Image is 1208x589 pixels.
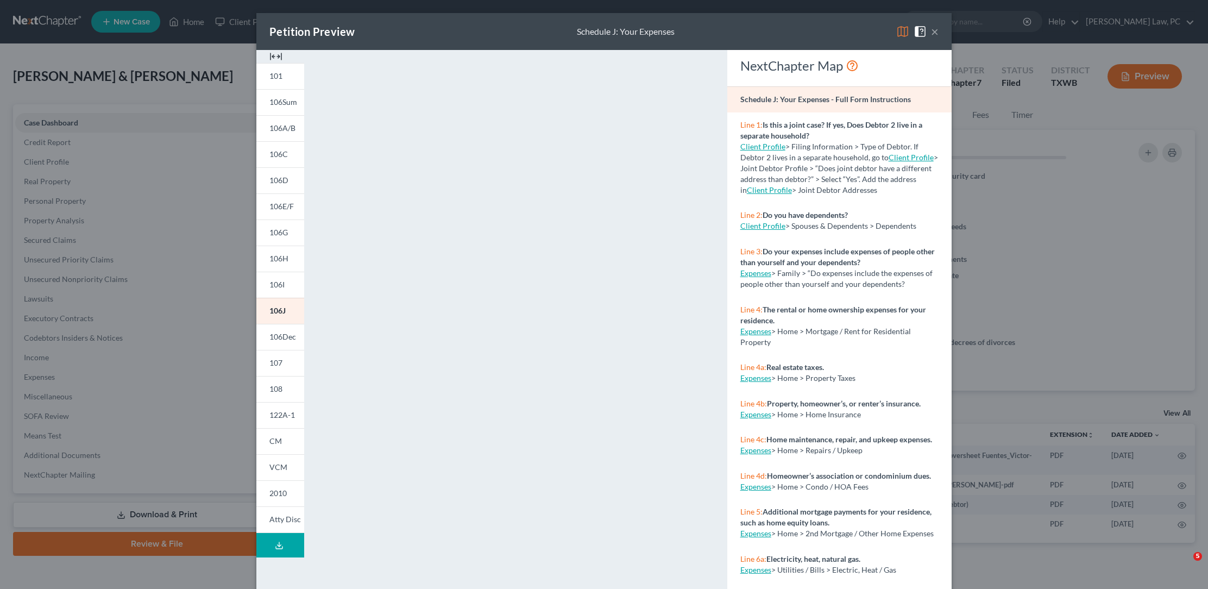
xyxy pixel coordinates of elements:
strong: Homeowner’s association or condominium dues. [767,471,931,480]
div: NextChapter Map [740,57,939,74]
a: Client Profile [740,221,785,230]
a: Expenses [740,327,771,336]
a: Client Profile [740,142,785,151]
span: > Home > Property Taxes [771,373,855,383]
a: 106J [256,298,304,324]
span: 106J [269,306,286,315]
strong: The rental or home ownership expenses for your residence. [740,305,926,325]
span: > Family > “Do expenses include the expenses of people other than yourself and your dependents? [740,268,933,289]
a: 101 [256,63,304,89]
span: 107 [269,358,282,367]
a: 106I [256,272,304,298]
a: Expenses [740,373,771,383]
span: > Joint Debtor Addresses [747,185,877,195]
span: Line 4b: [740,399,767,408]
a: VCM [256,454,304,480]
span: CM [269,436,282,446]
a: Expenses [740,446,771,455]
span: 2010 [269,488,287,498]
span: Atty Disc [269,515,301,524]
strong: Is this a joint case? If yes, Does Debtor 2 live in a separate household? [740,120,922,140]
span: Line 4a: [740,362,766,372]
span: > Joint Debtor Profile > “Does joint debtor have a different address than debtor?” > Select “Yes”... [740,153,938,195]
a: 108 [256,376,304,402]
span: 106G [269,228,288,237]
a: 106D [256,167,304,193]
a: Expenses [740,565,771,574]
span: 106D [269,176,288,185]
div: Petition Preview [269,24,355,39]
a: 106Dec [256,324,304,350]
a: Expenses [740,482,771,491]
strong: Property, homeowner’s, or renter’s insurance. [767,399,921,408]
span: Line 4c: [740,435,766,444]
span: Line 4d: [740,471,767,480]
span: 108 [269,384,282,393]
span: > Home > Condo / HOA Fees [771,482,869,491]
a: 122A-1 [256,402,304,428]
span: > Home > Mortgage / Rent for Residential Property [740,327,911,347]
span: > Home > Home Insurance [771,410,861,419]
span: 106E/F [269,202,294,211]
strong: Electricity, heat, natural gas. [766,554,860,563]
a: 106G [256,220,304,246]
a: 106Sum [256,89,304,115]
img: map-eea8200ae884c6f1103ae1953ef3d486a96c86aabb227e865a55264e3737af1f.svg [896,25,909,38]
div: Schedule J: Your Expenses [577,26,675,38]
a: 106C [256,141,304,167]
a: 106H [256,246,304,272]
span: Line 1: [740,120,763,129]
span: Line 3: [740,247,763,256]
iframe: Intercom live chat [1171,552,1197,578]
span: Line 4: [740,305,763,314]
span: 106Dec [269,332,296,341]
button: × [931,25,939,38]
a: Client Profile [889,153,934,162]
strong: Additional mortgage payments for your residence, such as home equity loans. [740,507,932,527]
span: Line 5: [740,507,763,516]
span: 101 [269,71,282,80]
strong: Real estate taxes. [766,362,824,372]
img: expand-e0f6d898513216a626fdd78e52531dac95497ffd26381d4c15ee2fc46db09dca.svg [269,50,282,63]
span: > Utilities / Bills > Electric, Heat / Gas [771,565,896,574]
a: 107 [256,350,304,376]
span: Line 2: [740,210,763,220]
strong: Do you have dependents? [763,210,848,220]
a: Atty Disc [256,506,304,533]
span: 106Sum [269,97,297,106]
span: 5 [1193,552,1202,561]
strong: Schedule J: Your Expenses - Full Form Instructions [740,95,911,104]
iframe: <object ng-attr-data='[URL][DOMAIN_NAME]' type='application/pdf' width='100%' height='975px'></ob... [324,59,707,588]
span: VCM [269,462,287,472]
span: > Spouses & Dependents > Dependents [785,221,916,230]
a: CM [256,428,304,454]
span: > Home > 2nd Mortgage / Other Home Expenses [771,529,934,538]
span: Line 6a: [740,554,766,563]
a: Expenses [740,268,771,278]
span: 106A/B [269,123,295,133]
a: Expenses [740,410,771,419]
span: 106C [269,149,288,159]
img: help-close-5ba153eb36485ed6c1ea00a893f15db1cb9b99d6cae46e1a8edb6c62d00a1a76.svg [914,25,927,38]
span: 122A-1 [269,410,295,419]
span: 106I [269,280,285,289]
a: 106A/B [256,115,304,141]
span: > Filing Information > Type of Debtor. If Debtor 2 lives in a separate household, go to [740,142,918,162]
strong: Home maintenance, repair, and upkeep expenses. [766,435,932,444]
a: Expenses [740,529,771,538]
a: Client Profile [747,185,792,195]
span: 106H [269,254,288,263]
span: > Home > Repairs / Upkeep [771,446,863,455]
a: 2010 [256,480,304,506]
strong: Do your expenses include expenses of people other than yourself and your dependents? [740,247,935,267]
a: 106E/F [256,193,304,220]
